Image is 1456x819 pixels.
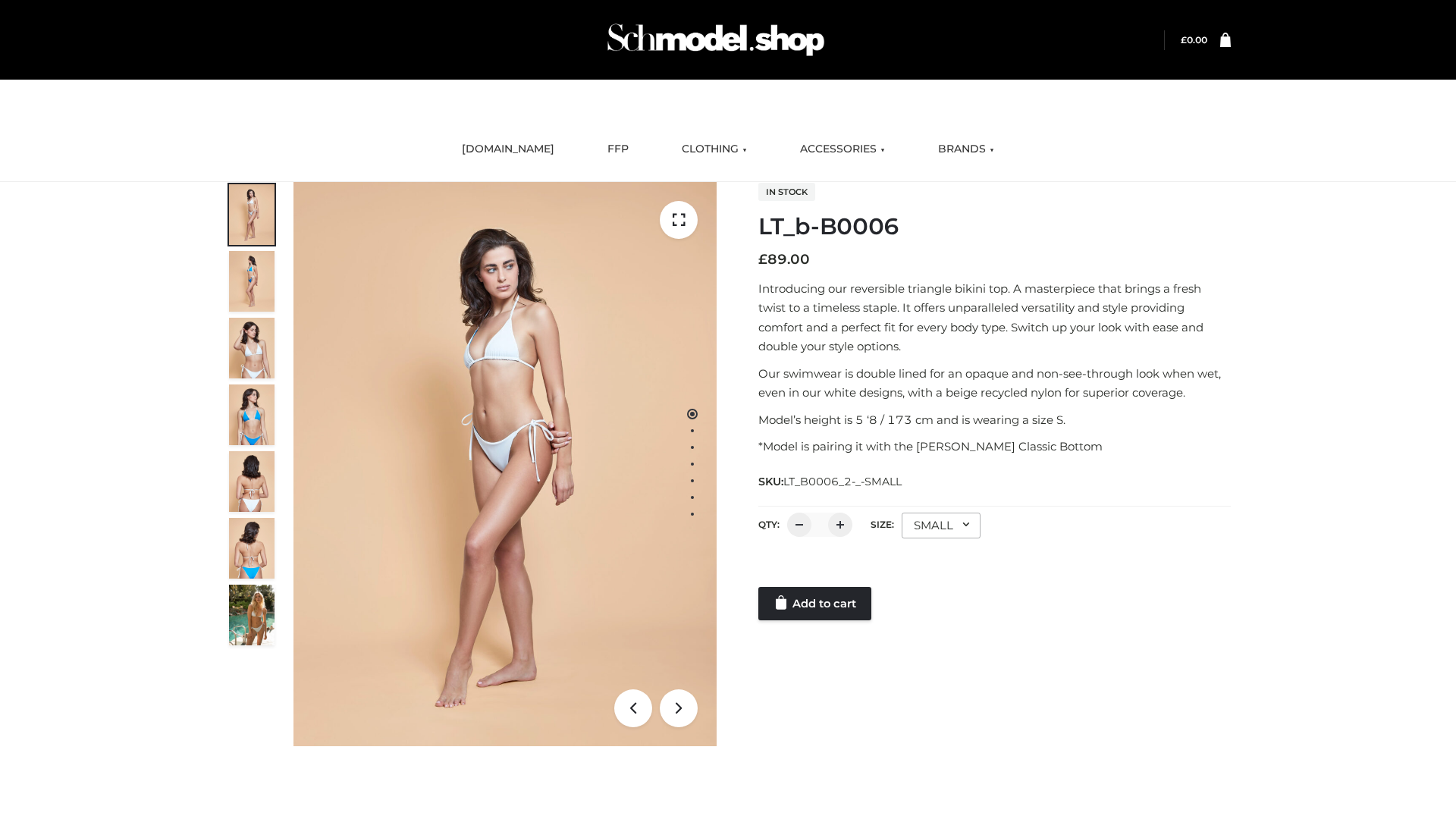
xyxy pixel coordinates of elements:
[758,251,767,268] span: £
[229,184,275,245] img: ArielClassicBikiniTop_CloudNine_AzureSky_OW114ECO_1-scaled.jpg
[783,475,902,488] span: LT_B0006_2-_-SMALL
[229,384,275,445] img: ArielClassicBikiniTop_CloudNine_AzureSky_OW114ECO_4-scaled.jpg
[927,133,1006,166] a: BRANDS
[758,183,815,201] span: In stock
[229,585,275,645] img: Arieltop_CloudNine_AzureSky2.jpg
[229,318,275,378] img: ArielClassicBikiniTop_CloudNine_AzureSky_OW114ECO_3-scaled.jpg
[293,182,717,746] img: ArielClassicBikiniTop_CloudNine_AzureSky_OW114ECO_1
[758,437,1231,457] p: *Model is pairing it with the [PERSON_NAME] Classic Bottom
[758,587,871,620] a: Add to cart
[758,519,780,530] label: QTY:
[1181,34,1207,45] a: £0.00
[758,251,810,268] bdi: 89.00
[871,519,894,530] label: Size:
[596,133,640,166] a: FFP
[229,451,275,512] img: ArielClassicBikiniTop_CloudNine_AzureSky_OW114ECO_7-scaled.jpg
[670,133,758,166] a: CLOTHING
[229,518,275,579] img: ArielClassicBikiniTop_CloudNine_AzureSky_OW114ECO_8-scaled.jpg
[602,10,830,70] img: Schmodel Admin 964
[758,279,1231,356] p: Introducing our reversible triangle bikini top. A masterpiece that brings a fresh twist to a time...
[758,364,1231,403] p: Our swimwear is double lined for an opaque and non-see-through look when wet, even in our white d...
[758,213,1231,240] h1: LT_b-B0006
[758,410,1231,430] p: Model’s height is 5 ‘8 / 173 cm and is wearing a size S.
[450,133,566,166] a: [DOMAIN_NAME]
[1181,34,1207,45] bdi: 0.00
[758,472,903,491] span: SKU:
[1181,34,1187,45] span: £
[229,251,275,312] img: ArielClassicBikiniTop_CloudNine_AzureSky_OW114ECO_2-scaled.jpg
[902,513,981,538] div: SMALL
[789,133,896,166] a: ACCESSORIES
